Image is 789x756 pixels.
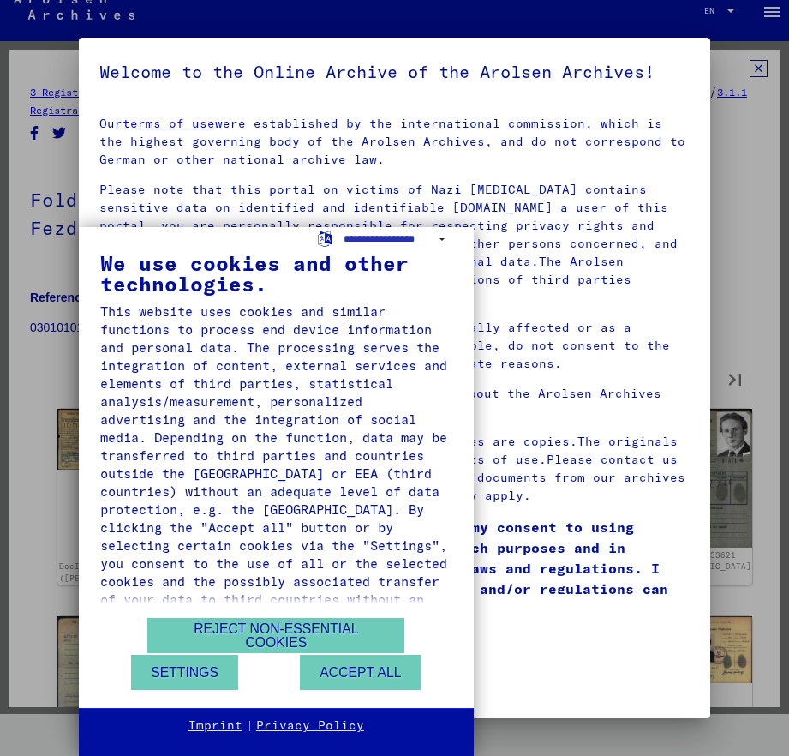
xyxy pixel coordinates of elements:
[100,253,452,294] div: We use cookies and other technologies.
[300,655,421,690] button: Accept all
[188,717,242,735] a: Imprint
[147,618,404,653] button: Reject non-essential cookies
[100,303,452,627] div: This website uses cookies and similar functions to process end device information and personal da...
[131,655,238,690] button: Settings
[256,717,364,735] a: Privacy Policy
